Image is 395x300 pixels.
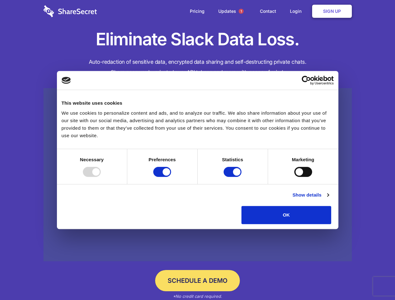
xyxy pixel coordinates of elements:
a: Wistia video thumbnail [43,88,352,262]
a: Contact [254,2,282,21]
a: Usercentrics Cookiebot - opens in a new window [279,76,334,85]
em: *No credit card required. [173,294,222,299]
span: 1 [239,9,244,14]
a: Show details [292,191,329,199]
div: We use cookies to personalize content and ads, and to analyze our traffic. We also share informat... [62,109,334,139]
strong: Preferences [149,157,176,162]
div: This website uses cookies [62,99,334,107]
button: OK [241,206,331,224]
a: Schedule a Demo [155,270,240,291]
strong: Necessary [80,157,104,162]
h1: Eliminate Slack Data Loss. [43,28,352,51]
a: Login [284,2,311,21]
a: Sign Up [312,5,352,18]
img: logo [62,77,71,84]
h4: Auto-redaction of sensitive data, encrypted data sharing and self-destructing private chats. Shar... [43,57,352,77]
strong: Marketing [292,157,314,162]
img: logo-wordmark-white-trans-d4663122ce5f474addd5e946df7df03e33cb6a1c49d2221995e7729f52c070b2.svg [43,5,97,17]
a: Pricing [184,2,211,21]
strong: Statistics [222,157,243,162]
